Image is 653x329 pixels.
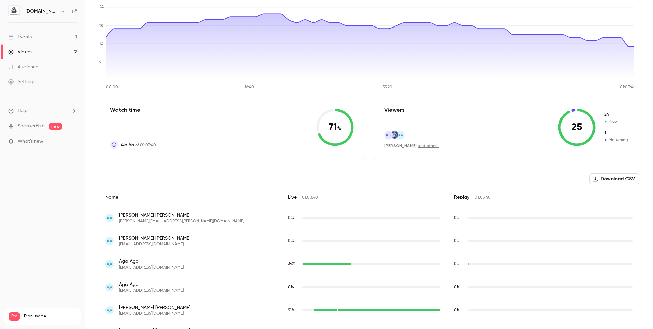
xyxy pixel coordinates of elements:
div: Replay [447,188,639,206]
span: 0 % [454,262,460,266]
tspan: 16:40 [245,85,254,89]
div: Videos [8,49,32,55]
span: Aga Aga [119,281,184,288]
span: 0 % [288,285,294,289]
div: adammorus@gmail.com [99,230,639,253]
tspan: 12 [99,42,103,46]
span: AA [107,284,112,290]
span: [PERSON_NAME] [PERSON_NAME] [119,212,244,219]
span: Live watch time [288,284,299,290]
span: 01:03:40 [475,196,491,200]
span: AA [107,238,112,244]
span: New [604,118,628,125]
span: Replay watch time [454,284,465,290]
span: AA [107,307,112,313]
tspan: 24 [99,5,104,10]
span: Help [18,107,28,114]
div: Audience [8,63,38,70]
span: 0 % [288,239,294,243]
span: 01:03:40 [302,196,318,200]
span: Replay watch time [454,238,465,244]
span: AA [107,261,112,267]
tspan: 18 [99,24,103,28]
tspan: 01:03:40 [620,85,636,89]
p: of 01:03:40 [121,141,156,149]
span: Live watch time [288,261,299,267]
span: [EMAIL_ADDRESS][DOMAIN_NAME] [119,242,190,247]
div: , [384,143,439,149]
span: 34 % [288,262,295,266]
div: Name [99,188,281,206]
p: Viewers [384,106,405,114]
span: 0 % [288,216,294,220]
div: agaa.kontakt@gmail.com [99,276,639,299]
span: Live watch time [288,238,299,244]
span: Replay watch time [454,215,465,221]
span: Replay watch time [454,307,465,313]
span: [PERSON_NAME][EMAIL_ADDRESS][PERSON_NAME][DOMAIN_NAME] [119,219,244,224]
div: adam@duda-mail.pl [99,206,639,230]
a: and others [418,144,439,148]
div: aga.gosie@gmail.com [99,253,639,276]
span: 0 % [454,239,460,243]
span: New [604,112,628,118]
span: Live watch time [288,307,299,313]
span: [PERSON_NAME] [PERSON_NAME] [119,235,190,242]
span: 91 % [288,308,295,312]
li: help-dropdown-opener [8,107,77,114]
button: Download CSV [589,173,639,184]
div: Events [8,34,32,40]
tspan: 33:20 [383,85,392,89]
div: Settings [8,78,35,85]
span: [PERSON_NAME] [384,143,417,148]
span: AG [386,132,392,138]
span: Pro [9,312,20,321]
img: newcut.pl [391,131,398,139]
span: 0 % [454,308,460,312]
h6: [DOMAIN_NAME] [25,8,57,15]
div: Live [281,188,447,206]
span: Returning [604,130,628,136]
span: AA [398,132,403,138]
span: Plan usage [24,314,77,319]
span: 45:55 [121,141,134,149]
span: Replay watch time [454,261,465,267]
p: Watch time [110,106,156,114]
span: Aga Aga [119,258,184,265]
span: [PERSON_NAME] [PERSON_NAME] [119,304,190,311]
tspan: 6 [99,60,102,64]
img: aigmented.io [9,6,19,17]
span: Live watch time [288,215,299,221]
div: abyra@azb-cuw.pl [99,299,639,322]
a: SpeakerHub [18,123,45,130]
span: [EMAIL_ADDRESS][DOMAIN_NAME] [119,288,184,293]
span: What's new [18,138,43,145]
span: AA [107,215,112,221]
span: 0 % [454,216,460,220]
span: Returning [604,137,628,143]
span: [EMAIL_ADDRESS][DOMAIN_NAME] [119,311,190,316]
tspan: 00:00 [106,85,118,89]
span: 0 % [454,285,460,289]
span: new [49,123,62,130]
span: [EMAIL_ADDRESS][DOMAIN_NAME] [119,265,184,270]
